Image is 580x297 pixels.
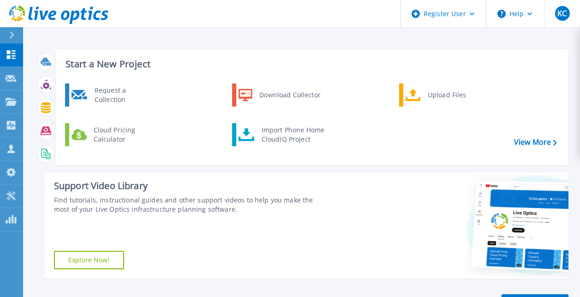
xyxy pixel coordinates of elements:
[423,86,491,104] div: Upload Files
[514,138,557,147] a: View More
[255,86,324,104] div: Download Collector
[65,123,160,146] a: Cloud Pricing Calculator
[54,196,326,214] div: Find tutorials, instructional guides and other support videos to help you make the most of your L...
[54,251,124,269] a: Explore Now!
[89,125,157,144] div: Cloud Pricing Calculator
[54,180,326,192] div: Support Video Library
[557,10,567,17] span: KC
[399,83,494,107] a: Upload Files
[65,83,160,107] a: Request a Collection
[232,83,327,107] a: Download Collector
[66,59,556,69] h3: Start a New Project
[90,86,157,104] div: Request a Collection
[257,125,329,144] div: Import Phone Home CloudIQ Project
